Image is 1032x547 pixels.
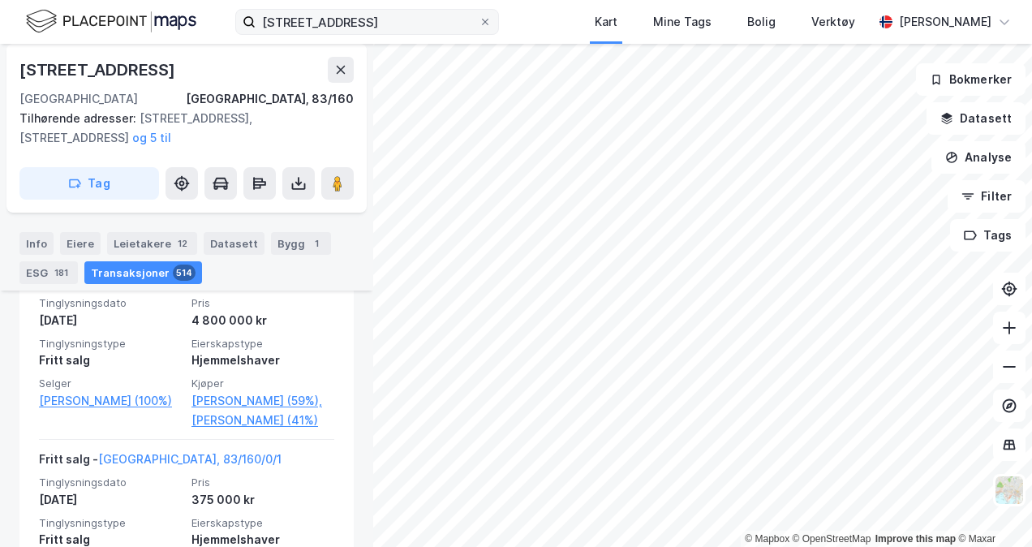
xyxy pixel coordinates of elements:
span: Eierskapstype [191,337,334,351]
span: Selger [39,377,182,390]
div: Mine Tags [653,12,712,32]
img: logo.f888ab2527a4732fd821a326f86c7f29.svg [26,7,196,36]
a: [PERSON_NAME] (100%) [39,391,182,411]
span: Tinglysningstype [39,516,182,530]
a: Improve this map [875,533,956,545]
a: Mapbox [745,533,789,545]
div: Hjemmelshaver [191,351,334,370]
div: Datasett [204,232,264,255]
div: 4 800 000 kr [191,311,334,330]
a: OpenStreetMap [793,533,871,545]
div: 514 [173,265,196,281]
button: Datasett [927,102,1026,135]
button: Analyse [931,141,1026,174]
span: Tinglysningsdato [39,296,182,310]
div: Bygg [271,232,331,255]
div: 375 000 kr [191,490,334,510]
div: [DATE] [39,311,182,330]
span: Eierskapstype [191,516,334,530]
button: Bokmerker [916,63,1026,96]
span: Pris [191,476,334,489]
div: Transaksjoner [84,261,202,284]
button: Filter [948,180,1026,213]
a: [PERSON_NAME] (59%), [191,391,334,411]
div: [GEOGRAPHIC_DATA], 83/160 [186,89,354,109]
span: Tilhørende adresser: [19,111,140,125]
button: Tags [950,219,1026,252]
div: [STREET_ADDRESS], [STREET_ADDRESS] [19,109,341,148]
div: Bolig [747,12,776,32]
div: ESG [19,261,78,284]
div: Fritt salg [39,351,182,370]
div: Kontrollprogram for chat [951,469,1032,547]
span: Kjøper [191,377,334,390]
span: Tinglysningstype [39,337,182,351]
div: Fritt salg - [39,450,282,476]
div: Leietakere [107,232,197,255]
iframe: Chat Widget [951,469,1032,547]
div: 1 [308,235,325,252]
div: Verktøy [811,12,855,32]
input: Søk på adresse, matrikkel, gårdeiere, leietakere eller personer [256,10,479,34]
div: [DATE] [39,490,182,510]
div: 12 [174,235,191,252]
a: [GEOGRAPHIC_DATA], 83/160/0/1 [98,452,282,466]
div: Info [19,232,54,255]
div: [GEOGRAPHIC_DATA] [19,89,138,109]
div: 181 [51,265,71,281]
div: [STREET_ADDRESS] [19,57,178,83]
button: Tag [19,167,159,200]
div: [PERSON_NAME] [899,12,991,32]
span: Tinglysningsdato [39,476,182,489]
span: Pris [191,296,334,310]
a: [PERSON_NAME] (41%) [191,411,334,430]
div: Kart [595,12,617,32]
div: Eiere [60,232,101,255]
